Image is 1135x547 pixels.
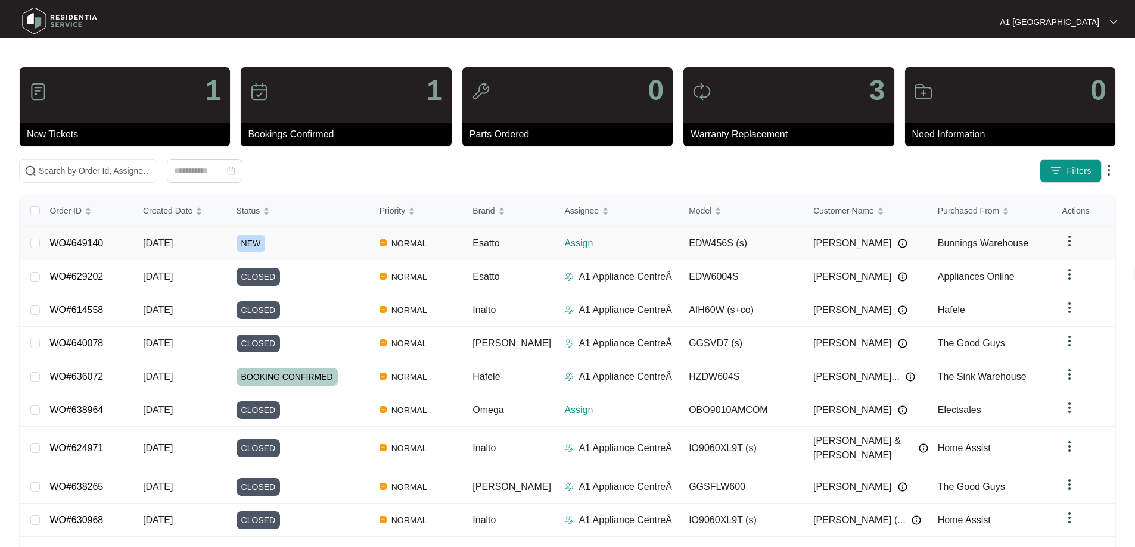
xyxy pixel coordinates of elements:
[380,516,387,523] img: Vercel Logo
[1062,334,1077,348] img: dropdown arrow
[387,403,432,417] span: NORMAL
[237,511,281,529] span: CLOSED
[1062,401,1077,415] img: dropdown arrow
[387,303,432,317] span: NORMAL
[564,339,574,348] img: Assigner Icon
[813,480,892,494] span: [PERSON_NAME]
[898,339,907,348] img: Info icon
[49,443,103,453] a: WO#624971
[804,195,928,227] th: Customer Name
[1062,477,1077,492] img: dropdown arrow
[49,515,103,525] a: WO#630968
[380,483,387,490] img: Vercel Logo
[1062,511,1077,525] img: dropdown arrow
[380,444,387,451] img: Vercel Logo
[679,227,804,260] td: EDW456S (s)
[387,336,432,351] span: NORMAL
[691,127,894,142] p: Warranty Replacement
[472,515,496,525] span: Inalto
[938,338,1005,348] span: The Good Guys
[49,482,103,492] a: WO#638265
[679,293,804,327] td: AIH60W (s+co)
[813,336,892,351] span: [PERSON_NAME]
[898,239,907,248] img: Info icon
[387,441,432,455] span: NORMAL
[564,443,574,453] img: Assigner Icon
[143,371,173,382] span: [DATE]
[928,195,1053,227] th: Purchased From
[1062,267,1077,282] img: dropdown arrow
[143,305,173,315] span: [DATE]
[1050,165,1062,177] img: filter icon
[1053,195,1115,227] th: Actions
[564,515,574,525] img: Assigner Icon
[564,403,679,417] p: Assign
[143,405,173,415] span: [DATE]
[143,338,173,348] span: [DATE]
[237,478,281,496] span: CLOSED
[679,427,804,470] td: IO9060XL9T (s)
[49,204,82,217] span: Order ID
[387,270,432,284] span: NORMAL
[133,195,227,227] th: Created Date
[564,372,574,382] img: Assigner Icon
[237,301,281,319] span: CLOSED
[914,82,933,101] img: icon
[898,405,907,415] img: Info icon
[472,371,500,382] span: Häfele
[1040,159,1102,183] button: filter iconFilters
[27,127,230,142] p: New Tickets
[938,204,999,217] span: Purchased From
[679,504,804,537] td: IO9060XL9T (s)
[1062,234,1077,248] img: dropdown arrow
[143,238,173,248] span: [DATE]
[1062,439,1077,454] img: dropdown arrow
[912,127,1115,142] p: Need Information
[40,195,133,227] th: Order ID
[380,273,387,280] img: Vercel Logo
[813,434,913,462] span: [PERSON_NAME] & [PERSON_NAME]
[248,127,451,142] p: Bookings Confirmed
[380,339,387,346] img: Vercel Logo
[1090,76,1106,105] p: 0
[237,368,338,386] span: BOOKING CONFIRMED
[380,373,387,380] img: Vercel Logo
[579,303,672,317] p: A1 Appliance CentreÂ
[39,164,152,177] input: Search by Order Id, Assignee Name, Customer Name, Brand and Model
[1066,165,1092,177] span: Filters
[813,236,892,251] span: [PERSON_NAME]
[692,82,711,101] img: icon
[813,204,874,217] span: Customer Name
[938,271,1015,282] span: Appliances Online
[49,405,103,415] a: WO#638964
[938,482,1005,492] span: The Good Guys
[938,443,991,453] span: Home Assist
[250,82,269,101] img: icon
[387,236,432,251] span: NORMAL
[472,405,503,415] span: Omega
[648,76,664,105] p: 0
[29,82,48,101] img: icon
[143,271,173,282] span: [DATE]
[869,76,885,105] p: 3
[579,336,672,351] p: A1 Appliance CentreÂ
[813,303,892,317] span: [PERSON_NAME]
[387,370,432,384] span: NORMAL
[1102,163,1116,177] img: dropdown arrow
[938,371,1027,382] span: The Sink Warehouse
[380,306,387,313] img: Vercel Logo
[472,238,499,248] span: Esatto
[227,195,370,227] th: Status
[427,76,443,105] p: 1
[564,272,574,282] img: Assigner Icon
[387,513,432,527] span: NORMAL
[564,305,574,315] img: Assigner Icon
[18,3,101,39] img: residentia service logo
[564,236,679,251] p: Assign
[143,482,173,492] span: [DATE]
[938,305,965,315] span: Hafele
[237,439,281,457] span: CLOSED
[579,270,672,284] p: A1 Appliance CentreÂ
[898,305,907,315] img: Info icon
[49,305,103,315] a: WO#614558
